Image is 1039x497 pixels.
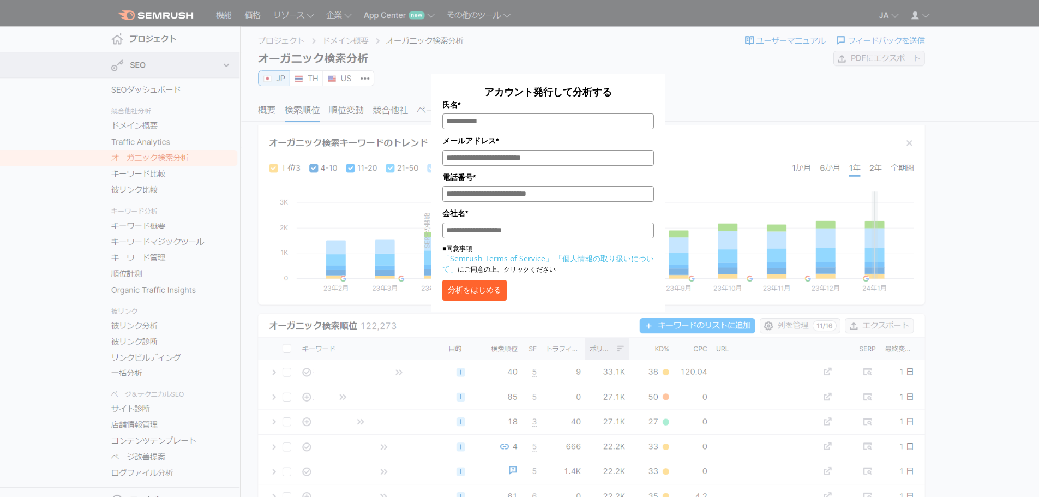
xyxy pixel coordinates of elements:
span: アカウント発行して分析する [484,85,612,98]
a: 「個人情報の取り扱いについて」 [442,253,654,274]
button: 分析をはじめる [442,280,507,301]
label: メールアドレス* [442,135,654,147]
a: 「Semrush Terms of Service」 [442,253,553,264]
p: ■同意事項 にご同意の上、クリックください [442,244,654,274]
label: 電話番号* [442,171,654,183]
